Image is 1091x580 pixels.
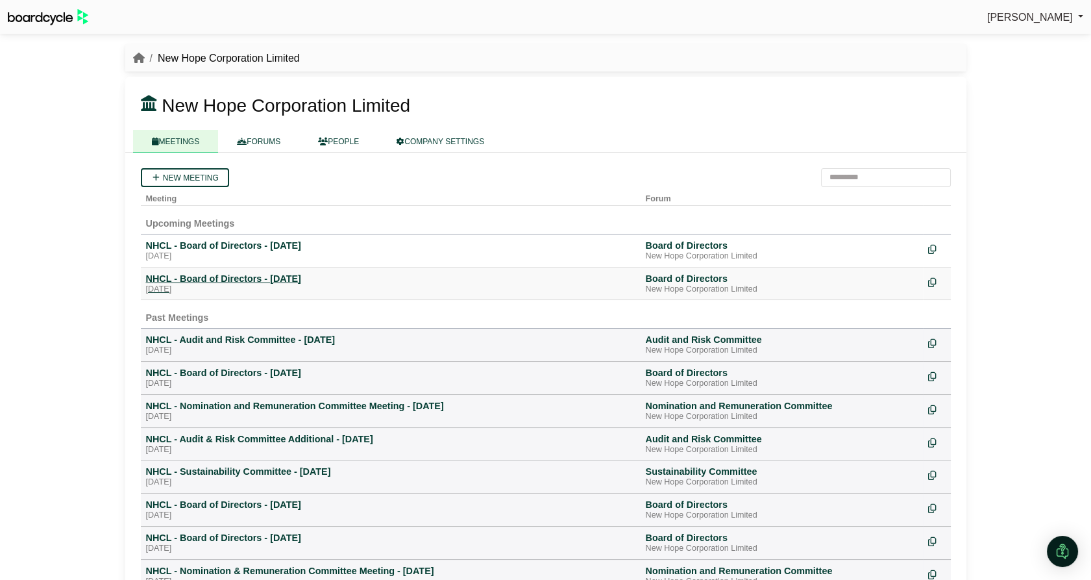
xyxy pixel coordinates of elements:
[146,312,209,323] span: Past Meetings
[928,466,946,483] div: Make a copy
[928,400,946,418] div: Make a copy
[146,466,635,488] a: NHCL - Sustainability Committee - [DATE] [DATE]
[8,9,88,25] img: BoardcycleBlackGreen-aaafeed430059cb809a45853b8cf6d952af9d84e6e89e1f1685b34bfd5cb7d64.svg
[646,334,918,346] div: Audit and Risk Committee
[928,433,946,451] div: Make a copy
[646,346,918,356] div: New Hope Corporation Limited
[146,334,635,356] a: NHCL - Audit and Risk Committee - [DATE] [DATE]
[646,445,918,455] div: New Hope Corporation Limited
[146,400,635,422] a: NHCL - Nomination and Remuneration Committee Meeting - [DATE] [DATE]
[646,273,918,284] div: Board of Directors
[146,218,235,229] span: Upcoming Meetings
[646,367,918,379] div: Board of Directors
[146,273,635,295] a: NHCL - Board of Directors - [DATE] [DATE]
[146,367,635,379] div: NHCL - Board of Directors - [DATE]
[646,433,918,455] a: Audit and Risk Committee New Hope Corporation Limited
[162,95,410,116] span: New Hope Corporation Limited
[646,499,918,521] a: Board of Directors New Hope Corporation Limited
[646,532,918,554] a: Board of Directors New Hope Corporation Limited
[145,50,300,67] li: New Hope Corporation Limited
[646,334,918,356] a: Audit and Risk Committee New Hope Corporation Limited
[146,532,635,554] a: NHCL - Board of Directors - [DATE] [DATE]
[646,273,918,295] a: Board of Directors New Hope Corporation Limited
[146,379,635,389] div: [DATE]
[1047,536,1078,567] div: Open Intercom Messenger
[928,273,946,290] div: Make a copy
[146,400,635,412] div: NHCL - Nomination and Remuneration Committee Meeting - [DATE]
[299,130,378,153] a: PEOPLE
[146,445,635,455] div: [DATE]
[378,130,503,153] a: COMPANY SETTINGS
[646,565,918,577] div: Nomination and Remuneration Committee
[646,240,918,262] a: Board of Directors New Hope Corporation Limited
[646,477,918,488] div: New Hope Corporation Limited
[928,334,946,351] div: Make a copy
[146,412,635,422] div: [DATE]
[646,400,918,422] a: Nomination and Remuneration Committee New Hope Corporation Limited
[146,532,635,544] div: NHCL - Board of Directors - [DATE]
[928,367,946,385] div: Make a copy
[646,400,918,412] div: Nomination and Remuneration Committee
[146,433,635,455] a: NHCL - Audit & Risk Committee Additional - [DATE] [DATE]
[646,466,918,488] a: Sustainability Committee New Hope Corporation Limited
[646,240,918,251] div: Board of Directors
[987,9,1083,26] a: [PERSON_NAME]
[146,544,635,554] div: [DATE]
[646,544,918,554] div: New Hope Corporation Limited
[641,187,923,206] th: Forum
[646,532,918,544] div: Board of Directors
[146,511,635,521] div: [DATE]
[146,251,635,262] div: [DATE]
[146,466,635,477] div: NHCL - Sustainability Committee - [DATE]
[646,433,918,445] div: Audit and Risk Committee
[146,334,635,346] div: NHCL - Audit and Risk Committee - [DATE]
[646,466,918,477] div: Sustainability Committee
[646,284,918,295] div: New Hope Corporation Limited
[146,565,635,577] div: NHCL - Nomination & Remuneration Committee Meeting - [DATE]
[218,130,299,153] a: FORUMS
[646,367,918,389] a: Board of Directors New Hope Corporation Limited
[146,367,635,389] a: NHCL - Board of Directors - [DATE] [DATE]
[146,346,635,356] div: [DATE]
[928,532,946,549] div: Make a copy
[133,130,219,153] a: MEETINGS
[146,240,635,262] a: NHCL - Board of Directors - [DATE] [DATE]
[646,499,918,511] div: Board of Directors
[928,240,946,257] div: Make a copy
[646,251,918,262] div: New Hope Corporation Limited
[141,168,229,187] a: New meeting
[646,412,918,422] div: New Hope Corporation Limited
[141,187,641,206] th: Meeting
[928,499,946,516] div: Make a copy
[146,273,635,284] div: NHCL - Board of Directors - [DATE]
[146,433,635,445] div: NHCL - Audit & Risk Committee Additional - [DATE]
[146,499,635,521] a: NHCL - Board of Directors - [DATE] [DATE]
[146,477,635,488] div: [DATE]
[146,284,635,295] div: [DATE]
[646,379,918,389] div: New Hope Corporation Limited
[133,50,300,67] nav: breadcrumb
[146,499,635,511] div: NHCL - Board of Directors - [DATE]
[987,12,1073,23] span: [PERSON_NAME]
[646,511,918,521] div: New Hope Corporation Limited
[146,240,635,251] div: NHCL - Board of Directors - [DATE]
